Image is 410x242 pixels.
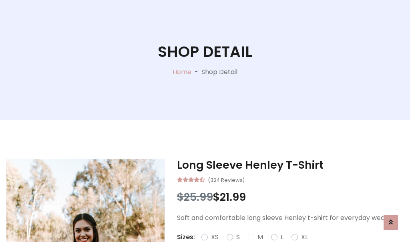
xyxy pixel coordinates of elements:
h1: Shop Detail [158,43,252,61]
label: XS [211,232,219,242]
h3: Long Sleeve Henley T-Shirt [177,159,404,171]
small: (324 Reviews) [208,175,245,184]
label: M [257,232,263,242]
span: $25.99 [177,190,213,204]
p: Shop Detail [201,67,237,77]
h3: $ [177,191,404,204]
span: 21.99 [220,190,246,204]
label: S [236,232,240,242]
a: Home [173,67,191,77]
p: Sizes: [177,232,195,242]
label: XL [301,232,308,242]
p: Soft and comfortable long sleeve Henley t-shirt for everyday wear. [177,213,404,223]
label: L [281,232,283,242]
p: - [191,67,201,77]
